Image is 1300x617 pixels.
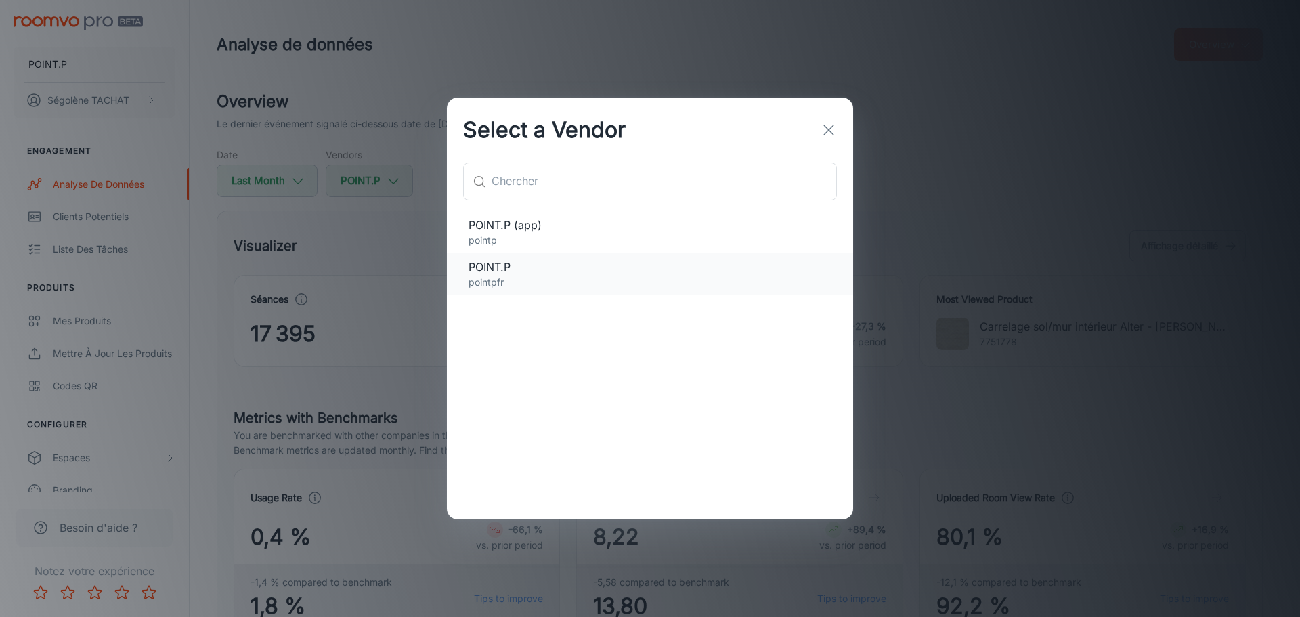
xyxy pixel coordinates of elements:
h2: Select a Vendor [447,98,642,163]
span: POINT.P [469,259,831,275]
input: Chercher [492,163,837,200]
div: POINT.P (app)pointp [447,211,853,253]
div: POINT.Ppointpfr [447,253,853,295]
p: pointpfr [469,275,831,290]
p: pointp [469,233,831,248]
span: POINT.P (app) [469,217,831,233]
